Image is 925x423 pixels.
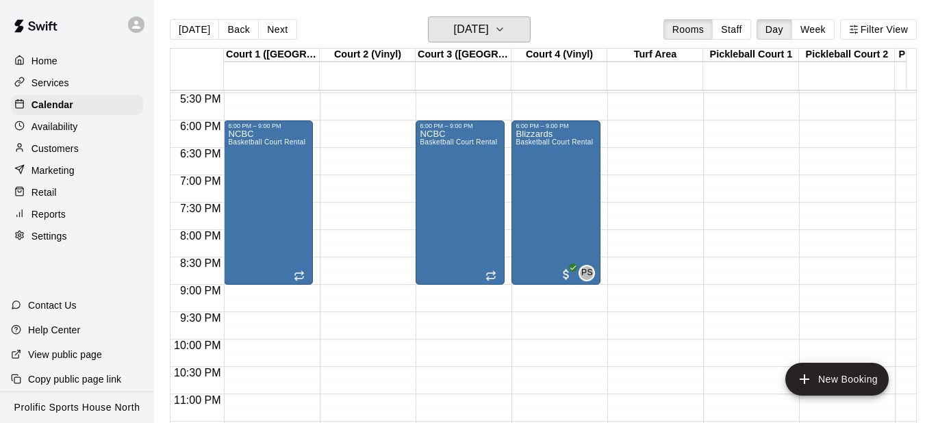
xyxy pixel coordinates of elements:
[31,76,69,90] p: Services
[177,312,225,324] span: 9:30 PM
[170,19,219,40] button: [DATE]
[663,19,713,40] button: Rooms
[224,49,320,62] div: Court 1 ([GEOGRAPHIC_DATA])
[607,49,703,62] div: Turf Area
[712,19,751,40] button: Staff
[28,372,121,386] p: Copy public page link
[31,98,73,112] p: Calendar
[11,116,143,137] a: Availability
[559,268,573,281] span: All customers have paid
[584,265,595,281] span: Prolific Sports House Staff
[177,120,225,132] span: 6:00 PM
[11,226,143,246] a: Settings
[840,19,917,40] button: Filter View
[177,175,225,187] span: 7:00 PM
[28,323,80,337] p: Help Center
[799,49,895,62] div: Pickleball Court 2
[757,19,792,40] button: Day
[177,148,225,159] span: 6:30 PM
[28,298,77,312] p: Contact Us
[170,367,224,379] span: 10:30 PM
[416,120,505,285] div: 6:00 PM – 9:00 PM: NCBC
[218,19,259,40] button: Back
[320,49,416,62] div: Court 2 (Vinyl)
[791,19,835,40] button: Week
[177,230,225,242] span: 8:00 PM
[420,123,500,129] div: 6:00 PM – 9:00 PM
[294,270,305,281] span: Recurring event
[581,266,593,280] span: PS
[516,123,596,129] div: 6:00 PM – 9:00 PM
[416,49,511,62] div: Court 3 ([GEOGRAPHIC_DATA])
[11,160,143,181] a: Marketing
[785,363,889,396] button: add
[31,207,66,221] p: Reports
[11,182,143,203] a: Retail
[224,120,313,285] div: 6:00 PM – 9:00 PM: NCBC
[420,138,497,146] span: Basketball Court Rental
[177,203,225,214] span: 7:30 PM
[170,339,224,351] span: 10:00 PM
[454,20,489,39] h6: [DATE]
[31,142,79,155] p: Customers
[177,285,225,296] span: 9:00 PM
[31,185,57,199] p: Retail
[228,138,305,146] span: Basketball Court Rental
[14,400,140,415] p: Prolific Sports House North
[511,120,600,285] div: 6:00 PM – 9:00 PM: Blizzards
[177,257,225,269] span: 8:30 PM
[31,229,67,243] p: Settings
[11,73,143,93] a: Services
[485,270,496,281] span: Recurring event
[428,16,531,42] button: [DATE]
[228,123,309,129] div: 6:00 PM – 9:00 PM
[516,138,593,146] span: Basketball Court Rental
[579,265,595,281] div: Prolific Sports House Staff
[31,164,75,177] p: Marketing
[703,49,799,62] div: Pickleball Court 1
[11,94,143,115] a: Calendar
[31,120,78,133] p: Availability
[31,54,58,68] p: Home
[170,394,224,406] span: 11:00 PM
[11,204,143,225] a: Reports
[28,348,102,361] p: View public page
[177,93,225,105] span: 5:30 PM
[11,51,143,71] a: Home
[511,49,607,62] div: Court 4 (Vinyl)
[11,138,143,159] a: Customers
[258,19,296,40] button: Next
